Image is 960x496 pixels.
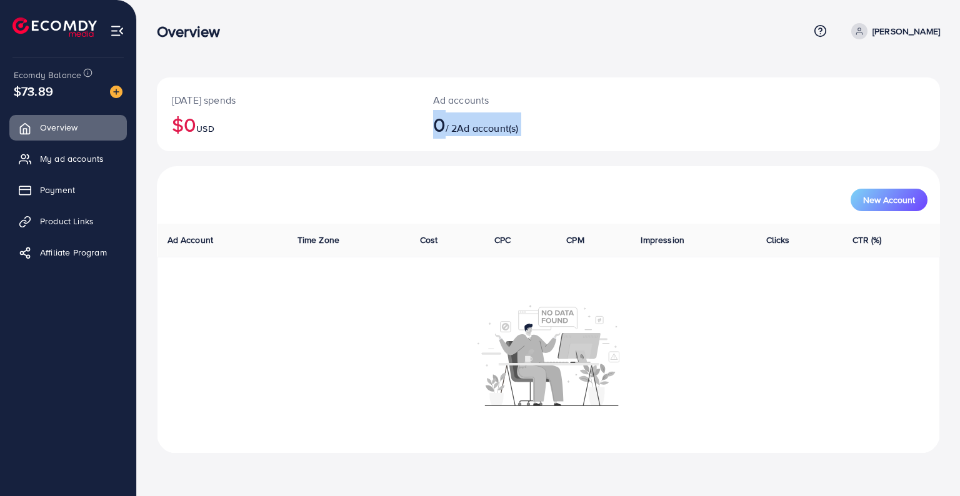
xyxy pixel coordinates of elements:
[9,115,127,140] a: Overview
[14,69,81,81] span: Ecomdy Balance
[566,234,584,246] span: CPM
[40,152,104,165] span: My ad accounts
[196,122,214,135] span: USD
[9,146,127,171] a: My ad accounts
[9,209,127,234] a: Product Links
[40,215,94,227] span: Product Links
[9,240,127,265] a: Affiliate Program
[110,24,124,38] img: menu
[872,24,940,39] p: [PERSON_NAME]
[494,234,511,246] span: CPC
[14,82,53,100] span: $73.89
[852,234,882,246] span: CTR (%)
[433,92,599,107] p: Ad accounts
[477,304,620,406] img: No account
[433,110,446,139] span: 0
[846,23,940,39] a: [PERSON_NAME]
[863,196,915,204] span: New Account
[12,17,97,37] img: logo
[172,112,403,136] h2: $0
[457,121,518,135] span: Ad account(s)
[766,234,790,246] span: Clicks
[641,234,684,246] span: Impression
[172,92,403,107] p: [DATE] spends
[851,189,927,211] button: New Account
[420,234,438,246] span: Cost
[907,440,951,487] iframe: Chat
[9,177,127,202] a: Payment
[40,184,75,196] span: Payment
[157,22,230,41] h3: Overview
[433,112,599,136] h2: / 2
[297,234,339,246] span: Time Zone
[110,86,122,98] img: image
[167,234,214,246] span: Ad Account
[40,246,107,259] span: Affiliate Program
[40,121,77,134] span: Overview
